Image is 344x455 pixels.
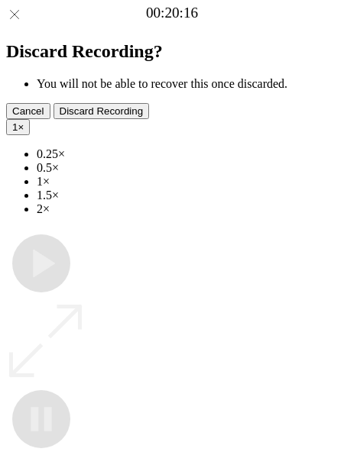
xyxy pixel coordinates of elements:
[37,202,338,216] li: 2×
[37,175,338,189] li: 1×
[37,77,338,91] li: You will not be able to recover this once discarded.
[54,103,150,119] button: Discard Recording
[6,119,30,135] button: 1×
[146,5,198,21] a: 00:20:16
[6,103,50,119] button: Cancel
[37,189,338,202] li: 1.5×
[6,41,338,62] h2: Discard Recording?
[37,147,338,161] li: 0.25×
[37,161,338,175] li: 0.5×
[12,121,18,133] span: 1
